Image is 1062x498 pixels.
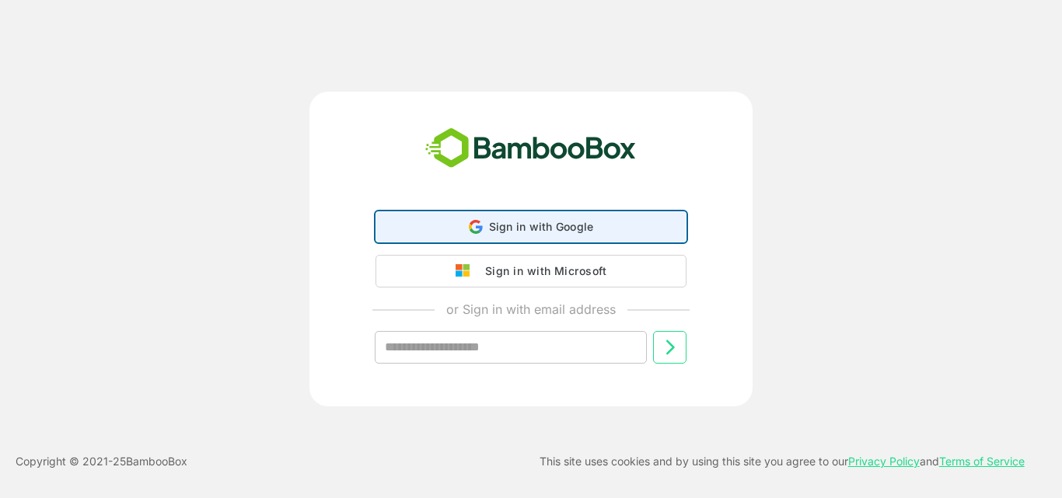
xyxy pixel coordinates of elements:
[477,261,606,281] div: Sign in with Microsoft
[376,211,686,242] div: Sign in with Google
[446,300,616,319] p: or Sign in with email address
[489,220,594,233] span: Sign in with Google
[848,454,920,468] a: Privacy Policy
[16,452,187,471] p: Copyright © 2021- 25 BambooBox
[939,454,1025,468] a: Terms of Service
[456,264,477,278] img: google
[376,255,686,287] button: Sign in with Microsoft
[540,452,1025,471] p: This site uses cookies and by using this site you agree to our and
[417,123,645,174] img: bamboobox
